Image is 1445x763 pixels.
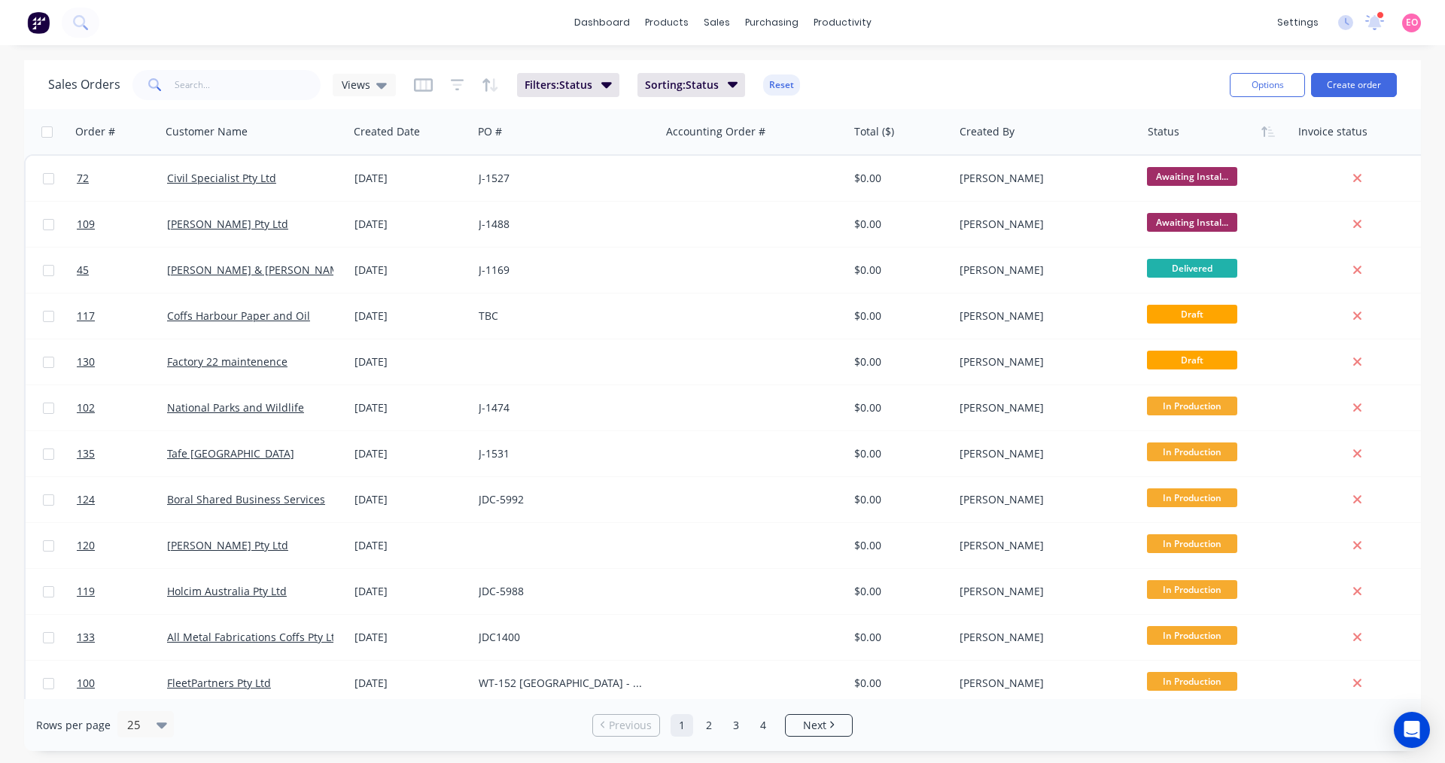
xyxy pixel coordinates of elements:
[1147,534,1237,553] span: In Production
[354,400,467,415] div: [DATE]
[763,74,800,96] button: Reset
[479,263,646,278] div: J-1169
[1406,16,1418,29] span: EO
[1147,442,1237,461] span: In Production
[354,584,467,599] div: [DATE]
[77,202,167,247] a: 109
[77,293,167,339] a: 117
[479,676,646,691] div: WT-152 [GEOGRAPHIC_DATA] - MCT - 1295
[167,446,294,461] a: Tafe [GEOGRAPHIC_DATA]
[609,718,652,733] span: Previous
[854,538,942,553] div: $0.00
[354,309,467,324] div: [DATE]
[77,385,167,430] a: 102
[960,354,1127,369] div: [PERSON_NAME]
[77,676,95,691] span: 100
[854,630,942,645] div: $0.00
[354,492,467,507] div: [DATE]
[854,584,942,599] div: $0.00
[167,630,342,644] a: All Metal Fabrications Coffs Pty Ltd
[960,309,1127,324] div: [PERSON_NAME]
[1394,712,1430,748] div: Open Intercom Messenger
[167,676,271,690] a: FleetPartners Pty Ltd
[1147,397,1237,415] span: In Production
[36,718,111,733] span: Rows per page
[738,11,806,34] div: purchasing
[1147,213,1237,232] span: Awaiting Instal...
[1147,351,1237,369] span: Draft
[698,714,720,737] a: Page 2
[593,718,659,733] a: Previous page
[854,354,942,369] div: $0.00
[786,718,852,733] a: Next page
[1147,626,1237,645] span: In Production
[354,263,467,278] div: [DATE]
[1147,488,1237,507] span: In Production
[77,156,167,201] a: 72
[1311,73,1397,97] button: Create order
[1147,305,1237,324] span: Draft
[167,538,288,552] a: [PERSON_NAME] Pty Ltd
[960,630,1127,645] div: [PERSON_NAME]
[77,630,95,645] span: 133
[77,477,167,522] a: 124
[666,124,765,139] div: Accounting Order #
[354,630,467,645] div: [DATE]
[854,446,942,461] div: $0.00
[167,309,310,323] a: Coffs Harbour Paper and Oil
[77,661,167,706] a: 100
[960,538,1127,553] div: [PERSON_NAME]
[960,171,1127,186] div: [PERSON_NAME]
[854,400,942,415] div: $0.00
[478,124,502,139] div: PO #
[960,124,1015,139] div: Created By
[854,217,942,232] div: $0.00
[77,171,89,186] span: 72
[586,714,859,737] ul: Pagination
[1147,580,1237,599] span: In Production
[854,309,942,324] div: $0.00
[854,492,942,507] div: $0.00
[175,70,321,100] input: Search...
[354,446,467,461] div: [DATE]
[696,11,738,34] div: sales
[77,263,89,278] span: 45
[479,630,646,645] div: JDC1400
[854,676,942,691] div: $0.00
[960,492,1127,507] div: [PERSON_NAME]
[77,615,167,660] a: 133
[671,714,693,737] a: Page 1 is your current page
[854,124,894,139] div: Total ($)
[167,584,287,598] a: Holcim Australia Pty Ltd
[479,217,646,232] div: J-1488
[960,584,1127,599] div: [PERSON_NAME]
[167,263,349,277] a: [PERSON_NAME] & [PERSON_NAME]
[1148,124,1179,139] div: Status
[75,124,115,139] div: Order #
[354,354,467,369] div: [DATE]
[479,446,646,461] div: J-1531
[517,73,619,97] button: Filters:Status
[354,538,467,553] div: [DATE]
[77,492,95,507] span: 124
[479,171,646,186] div: J-1527
[77,446,95,461] span: 135
[354,124,420,139] div: Created Date
[479,492,646,507] div: JDC-5992
[1270,11,1326,34] div: settings
[479,584,646,599] div: JDC-5988
[342,77,370,93] span: Views
[854,263,942,278] div: $0.00
[960,400,1127,415] div: [PERSON_NAME]
[752,714,774,737] a: Page 4
[167,217,288,231] a: [PERSON_NAME] Pty Ltd
[166,124,248,139] div: Customer Name
[1147,167,1237,186] span: Awaiting Instal...
[77,400,95,415] span: 102
[725,714,747,737] a: Page 3
[77,569,167,614] a: 119
[637,11,696,34] div: products
[48,78,120,92] h1: Sales Orders
[1147,259,1237,278] span: Delivered
[960,217,1127,232] div: [PERSON_NAME]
